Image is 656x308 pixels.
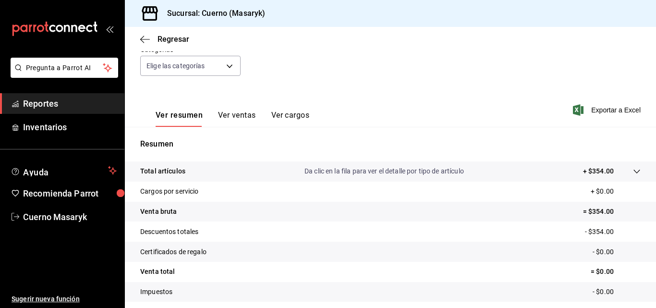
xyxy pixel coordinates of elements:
[7,70,118,80] a: Pregunta a Parrot AI
[23,187,117,200] span: Recomienda Parrot
[140,35,189,44] button: Regresar
[583,207,641,217] p: = $354.00
[23,165,104,176] span: Ayuda
[11,58,118,78] button: Pregunta a Parrot AI
[156,111,309,127] div: navigation tabs
[591,267,641,277] p: = $0.00
[591,186,641,197] p: + $0.00
[23,121,117,134] span: Inventarios
[140,166,185,176] p: Total artículos
[140,138,641,150] p: Resumen
[159,8,265,19] h3: Sucursal: Cuerno (Masaryk)
[26,63,103,73] span: Pregunta a Parrot AI
[585,227,641,237] p: - $354.00
[156,111,203,127] button: Ver resumen
[140,247,207,257] p: Certificados de regalo
[12,294,117,304] span: Sugerir nueva función
[140,267,175,277] p: Venta total
[106,25,113,33] button: open_drawer_menu
[218,111,256,127] button: Ver ventas
[593,247,641,257] p: - $0.00
[140,227,198,237] p: Descuentos totales
[583,166,614,176] p: + $354.00
[575,104,641,116] button: Exportar a Excel
[140,186,199,197] p: Cargos por servicio
[140,287,172,297] p: Impuestos
[271,111,310,127] button: Ver cargos
[23,97,117,110] span: Reportes
[146,61,205,71] span: Elige las categorías
[304,166,464,176] p: Da clic en la fila para ver el detalle por tipo de artículo
[593,287,641,297] p: - $0.00
[158,35,189,44] span: Regresar
[140,207,177,217] p: Venta bruta
[23,210,117,223] span: Cuerno Masaryk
